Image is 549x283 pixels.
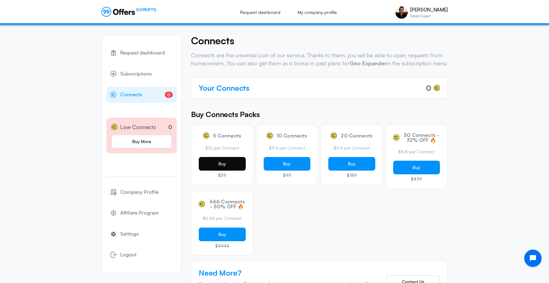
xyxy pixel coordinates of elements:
p: $99 [264,173,311,177]
strong: Geo Expander [350,60,387,67]
a: Company Profile [106,184,177,200]
p: $9.9 per Connect [264,145,311,151]
button: Buy [199,228,246,241]
span: Subscriptions [120,70,152,78]
h4: Connects [191,35,448,46]
p: $4444 [199,244,246,248]
span: 0 [426,82,431,94]
a: Affiliate Program [106,205,177,221]
p: 0 [168,123,172,131]
span: 0 [165,92,173,98]
a: Request dashboard [106,45,177,61]
a: EXPERTS [101,7,156,17]
p: $189 [328,173,375,177]
p: $6.66 per Connect [199,215,246,221]
p: Connects are the universal coin of our service. Thanks to them, you will be able to open requests... [191,51,448,67]
span: Logout [120,251,136,259]
button: Logout [106,247,177,263]
span: 50 Connects - 32% OFF 🔥 [403,133,440,142]
h4: Your Connects [199,82,249,94]
p: Estate Expert [410,14,448,18]
p: $12 per Connect [199,145,246,151]
h5: Buy Connects Packs [191,109,448,120]
span: Affiliate Program [120,209,159,217]
p: $8.8 per Connect [393,149,440,155]
a: My company profile [291,6,344,19]
span: 20 Connects [341,133,372,138]
a: Subscriptions [106,66,177,82]
p: $439 [393,177,440,181]
p: [PERSON_NAME] [410,7,448,13]
p: $9.5 per Connect [328,145,375,151]
button: Buy [328,157,375,171]
a: Settings [106,226,177,242]
a: Request dashboard [233,6,287,19]
span: Company Profile [120,188,159,196]
span: 5 Connects [213,133,241,138]
span: Settings [120,230,139,238]
p: $59 [199,173,246,177]
span: EXPERTS [136,7,156,13]
span: 666 Connects - 50% OFF 🔥 [209,199,246,209]
a: Buy More [111,135,172,148]
img: Aris Anagnos [395,6,408,19]
span: Request dashboard [120,49,165,57]
button: Buy [264,157,311,171]
a: Connects0 [106,87,177,103]
h4: Need More? [199,268,377,277]
button: Buy [393,161,440,174]
span: Connects [120,91,142,99]
span: Low Connects [120,123,156,132]
span: 10 Connects [277,133,307,138]
button: Buy [199,157,246,171]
